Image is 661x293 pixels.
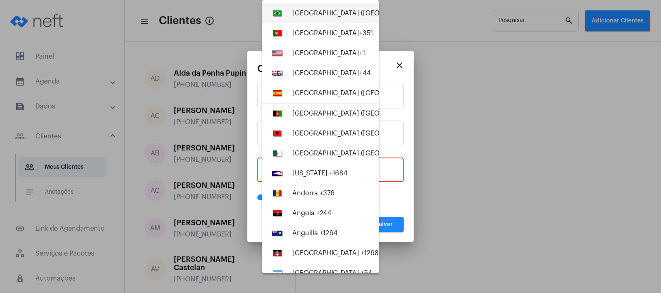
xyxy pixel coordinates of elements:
[292,209,331,217] div: Angola +244
[292,249,379,257] div: [GEOGRAPHIC_DATA] +1268
[292,130,449,137] div: [GEOGRAPHIC_DATA] ([GEOGRAPHIC_DATA]) +355
[292,89,444,97] div: [GEOGRAPHIC_DATA] ([GEOGRAPHIC_DATA])
[292,229,338,237] div: Anguilla +1264
[292,190,335,197] div: Andorra +376
[359,50,365,57] span: +1
[292,30,373,37] div: [GEOGRAPHIC_DATA]
[359,70,371,76] span: +44
[292,110,445,117] div: [GEOGRAPHIC_DATA] (‫[GEOGRAPHIC_DATA]‬‎) +93
[292,170,348,177] div: [US_STATE] +1684
[359,30,373,37] span: +351
[292,269,372,277] div: [GEOGRAPHIC_DATA] +54
[292,150,447,157] div: [GEOGRAPHIC_DATA] (‫[GEOGRAPHIC_DATA]‬‎) +213
[292,10,443,17] div: [GEOGRAPHIC_DATA] ([GEOGRAPHIC_DATA])
[292,69,371,77] div: [GEOGRAPHIC_DATA]
[292,49,365,57] div: [GEOGRAPHIC_DATA]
